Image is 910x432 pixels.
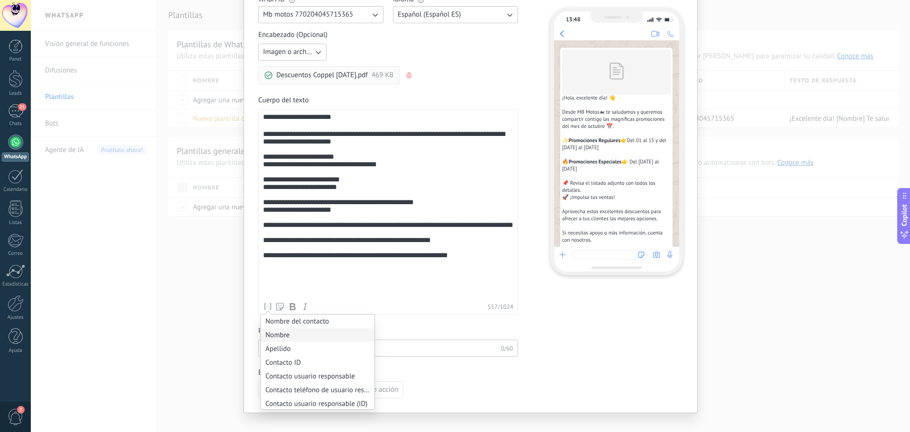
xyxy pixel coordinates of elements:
[2,90,29,97] div: Leads
[261,397,374,411] li: Contacto usuario responsable (ID)
[2,315,29,321] div: Ajustes
[276,71,368,80] span: Descuentos Coppel [DATE].pdf
[261,342,374,356] li: Apellido
[569,137,620,144] span: Promociones Regulares
[261,328,374,342] li: Nombre
[501,344,513,352] span: 0/60
[2,56,29,63] div: Panel
[258,381,327,398] button: Respuesta rápida
[569,159,622,165] span: Promociones Especiales
[566,16,580,23] div: 13:48
[2,348,29,354] div: Ayuda
[2,281,29,288] div: Estadísticas
[258,6,383,23] button: Mb motos 770204045715365
[2,187,29,193] div: Calendario
[372,71,393,80] span: 469 KB
[488,303,513,310] span: 557 / 1024
[393,6,518,23] button: Español (Español ES)
[258,368,316,378] span: Botones (Opcional)
[263,47,313,57] span: Imagen o archivo
[261,315,374,328] li: Nombre del contacto
[18,103,26,111] span: 21
[398,10,461,19] span: Español (Español ES)
[2,121,29,127] div: Chats
[2,220,29,226] div: Listas
[17,406,25,414] span: 2
[258,326,333,336] span: Pie de página (Opcional)
[258,44,327,61] button: Imagen o archivo
[2,251,29,257] div: Correo
[900,205,909,226] span: Copilot
[258,96,309,105] span: Cuerpo del texto
[258,30,328,40] span: Encabezado (Opcional)
[562,95,671,265] span: ¡Hola, excelente día! 👋 Desde MB Motos🏍 te saludamos y queremos compartir contigo las magníficas ...
[263,10,353,19] span: Mb motos 770204045715365
[261,369,374,383] li: Contacto usuario responsable
[2,153,29,162] div: WhatsApp
[261,356,374,369] li: Contacto ID
[261,383,374,397] li: Contacto teléfono de usuario responsable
